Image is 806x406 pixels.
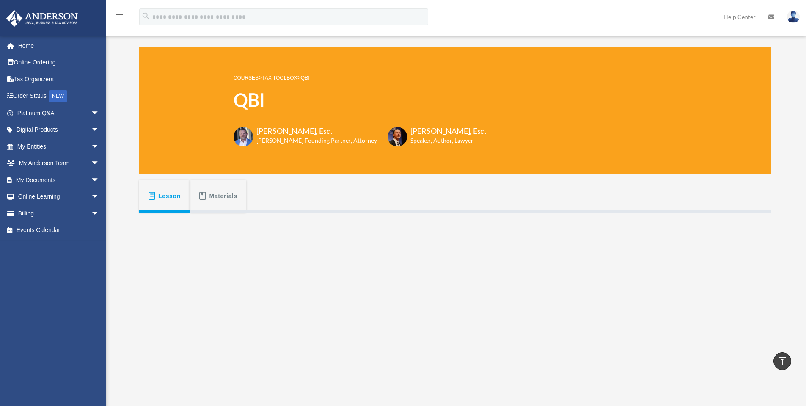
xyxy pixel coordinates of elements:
span: arrow_drop_down [91,205,108,222]
img: Scott-Estill-Headshot.png [388,127,407,146]
h1: QBI [234,88,487,113]
span: arrow_drop_down [91,188,108,206]
span: arrow_drop_down [91,155,108,172]
a: Home [6,37,112,54]
span: arrow_drop_down [91,105,108,122]
a: Tax Organizers [6,71,112,88]
a: menu [114,15,124,22]
a: My Anderson Teamarrow_drop_down [6,155,112,172]
a: Platinum Q&Aarrow_drop_down [6,105,112,122]
h6: [PERSON_NAME] Founding Partner, Attorney [256,136,377,145]
a: vertical_align_top [773,352,791,370]
a: My Documentsarrow_drop_down [6,171,112,188]
a: COURSES [234,75,259,81]
a: Billingarrow_drop_down [6,205,112,222]
a: Order StatusNEW [6,88,112,105]
span: arrow_drop_down [91,171,108,189]
span: arrow_drop_down [91,138,108,155]
a: Online Learningarrow_drop_down [6,188,112,205]
span: Materials [209,188,238,204]
img: Toby-circle-head.png [234,127,253,146]
span: Lesson [158,188,181,204]
h3: [PERSON_NAME], Esq. [410,126,487,136]
a: My Entitiesarrow_drop_down [6,138,112,155]
img: Anderson Advisors Platinum Portal [4,10,80,27]
i: search [141,11,151,21]
i: vertical_align_top [777,356,787,366]
a: Online Ordering [6,54,112,71]
h3: [PERSON_NAME], Esq. [256,126,377,136]
img: User Pic [787,11,800,23]
a: Events Calendar [6,222,112,239]
p: > > [234,72,487,83]
h6: Speaker, Author, Lawyer [410,136,476,145]
i: menu [114,12,124,22]
a: QBI [301,75,310,81]
div: NEW [49,90,67,102]
span: arrow_drop_down [91,122,108,139]
a: Tax Toolbox [262,75,297,81]
a: Digital Productsarrow_drop_down [6,122,112,138]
